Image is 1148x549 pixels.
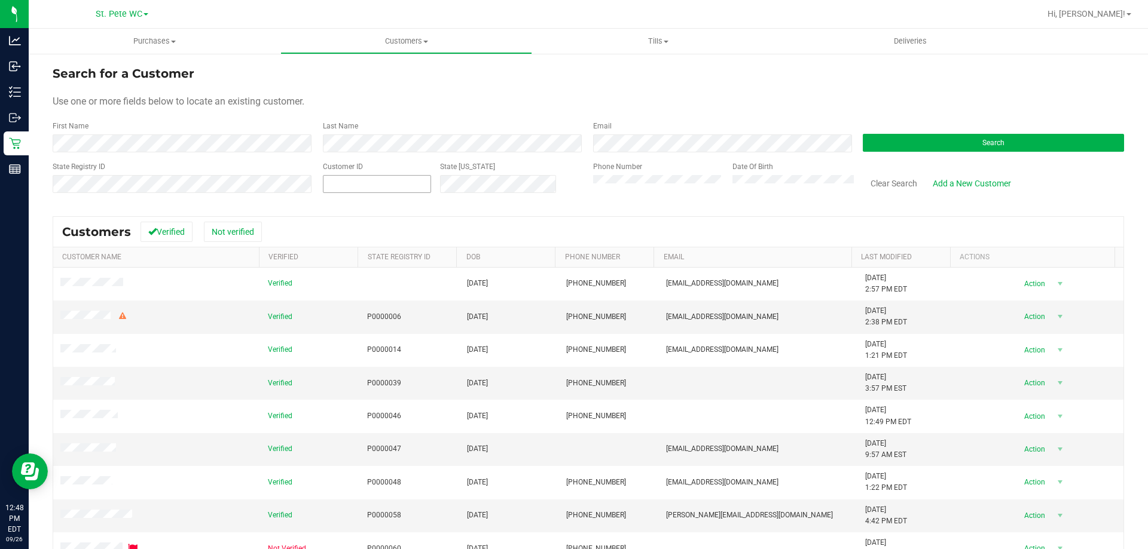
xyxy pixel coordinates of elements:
span: P0000046 [367,410,401,422]
span: select [1052,342,1067,358]
span: P0000006 [367,311,401,323]
span: Hi, [PERSON_NAME]! [1048,9,1125,19]
a: Deliveries [784,29,1036,54]
span: Verified [268,344,292,355]
a: Phone Number [565,253,620,261]
span: [EMAIL_ADDRESS][DOMAIN_NAME] [666,278,778,289]
span: P0000014 [367,344,401,355]
span: [PERSON_NAME][EMAIL_ADDRESS][DOMAIN_NAME] [666,510,833,521]
label: Last Name [323,121,358,131]
button: Verified [141,222,193,242]
span: [PHONE_NUMBER] [566,311,626,323]
span: Verified [268,311,292,323]
iframe: Resource center [12,453,48,489]
button: Not verified [204,222,262,242]
span: [DATE] 9:57 AM EST [865,438,906,461]
label: Date Of Birth [732,161,773,172]
span: select [1052,441,1067,458]
span: Action [1013,308,1052,325]
span: [EMAIL_ADDRESS][DOMAIN_NAME] [666,311,778,323]
span: [DATE] [467,410,488,422]
div: Warning - Level 2 [117,311,128,322]
span: Action [1013,275,1052,292]
span: P0000048 [367,477,401,488]
p: 09/26 [5,535,23,544]
span: [DATE] [467,378,488,389]
span: Verified [268,477,292,488]
button: Search [863,134,1124,152]
span: [EMAIL_ADDRESS][DOMAIN_NAME] [666,477,778,488]
span: [DATE] 3:57 PM EST [865,372,906,394]
span: [DATE] 1:21 PM EDT [865,339,907,361]
span: Search for a Customer [53,66,194,81]
span: [PHONE_NUMBER] [566,477,626,488]
inline-svg: Analytics [9,35,21,47]
label: First Name [53,121,88,131]
span: Action [1013,441,1052,458]
span: [EMAIL_ADDRESS][DOMAIN_NAME] [666,443,778,455]
a: Add a New Customer [925,173,1019,194]
a: Purchases [29,29,280,54]
span: Tills [533,36,783,47]
a: DOB [466,253,480,261]
span: St. Pete WC [96,9,142,19]
a: Customers [280,29,532,54]
span: P0000058 [367,510,401,521]
span: select [1052,474,1067,490]
label: Customer ID [323,161,363,172]
inline-svg: Inbound [9,60,21,72]
span: [EMAIL_ADDRESS][DOMAIN_NAME] [666,344,778,355]
a: Verified [268,253,298,261]
span: P0000039 [367,378,401,389]
label: Phone Number [593,161,642,172]
span: Use one or more fields below to locate an existing customer. [53,96,304,107]
span: Verified [268,410,292,422]
span: [DATE] [467,477,488,488]
span: Customers [62,225,131,239]
span: Search [982,139,1004,147]
span: [DATE] 1:22 PM EDT [865,471,907,493]
span: [PHONE_NUMBER] [566,510,626,521]
span: select [1052,408,1067,425]
a: Email [664,253,684,261]
span: [DATE] [467,311,488,323]
span: [DATE] 12:49 PM EDT [865,404,911,427]
label: Email [593,121,612,131]
span: select [1052,507,1067,524]
span: Purchases [29,36,280,47]
span: Verified [268,510,292,521]
span: Verified [268,278,292,289]
inline-svg: Inventory [9,86,21,98]
inline-svg: Outbound [9,112,21,124]
a: State Registry Id [368,253,430,261]
inline-svg: Retail [9,137,21,149]
span: [PHONE_NUMBER] [566,278,626,289]
span: Verified [268,378,292,389]
a: Customer Name [62,253,121,261]
a: Last Modified [861,253,912,261]
span: Action [1013,507,1052,524]
span: Action [1013,474,1052,490]
p: 12:48 PM EDT [5,502,23,535]
span: Customers [281,36,532,47]
div: Actions [960,253,1110,261]
span: [DATE] [467,278,488,289]
span: Deliveries [878,36,943,47]
span: Action [1013,408,1052,425]
span: select [1052,275,1067,292]
span: select [1052,375,1067,391]
span: [DATE] [467,443,488,455]
inline-svg: Reports [9,163,21,175]
button: Clear Search [863,173,925,194]
span: [DATE] 2:57 PM EDT [865,272,907,295]
span: Action [1013,342,1052,358]
label: State Registry ID [53,161,105,172]
span: [PHONE_NUMBER] [566,410,626,422]
span: Verified [268,443,292,455]
span: select [1052,308,1067,325]
span: [DATE] [467,510,488,521]
label: State [US_STATE] [440,161,495,172]
span: [PHONE_NUMBER] [566,378,626,389]
span: Action [1013,375,1052,391]
span: [PHONE_NUMBER] [566,344,626,355]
